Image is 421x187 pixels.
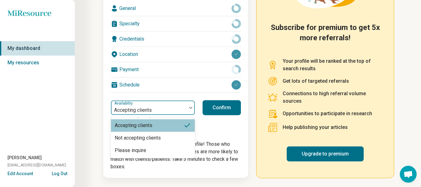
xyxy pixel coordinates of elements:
[283,57,383,72] p: Your profile will be ranked at the top of search results
[111,16,241,31] div: Specialty
[111,1,241,16] div: General
[115,134,161,142] div: Not accepting clients
[7,155,42,161] span: [PERSON_NAME]
[111,77,241,92] div: Schedule
[400,166,417,183] div: Open chat
[111,47,241,62] div: Location
[283,77,349,85] p: Get lots of targeted referrals
[283,124,348,131] p: Help publishing your articles
[268,22,383,50] h2: Subscribe for premium to get 5x more referrals!
[111,62,241,77] div: Payment
[111,116,195,123] p: Last updated: [DATE]
[287,146,364,161] a: Upgrade to premium
[203,100,241,115] button: Confirm
[52,170,67,175] button: Log Out
[114,101,134,106] label: Availability
[115,122,152,129] div: Accepting clients
[283,90,383,105] p: Connections to high referral volume sources
[283,110,372,117] p: Opportunities to participate in research
[115,147,146,154] div: Please inquire
[7,170,33,177] button: Edit Account
[7,162,66,168] span: [EMAIL_ADDRESS][DOMAIN_NAME]
[111,32,241,47] div: Credentials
